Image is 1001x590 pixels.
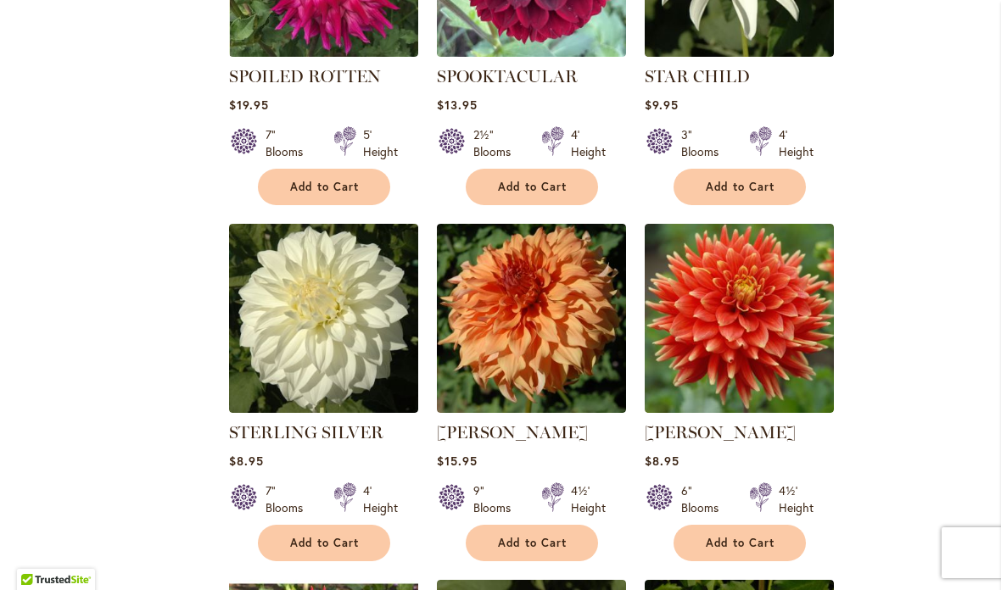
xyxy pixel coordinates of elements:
[437,66,578,86] a: SPOOKTACULAR
[437,97,478,113] span: $13.95
[498,180,568,194] span: Add to Cart
[706,180,775,194] span: Add to Cart
[645,400,834,416] a: STEVEN DAVID
[290,536,360,550] span: Add to Cart
[645,97,679,113] span: $9.95
[466,169,598,205] button: Add to Cart
[266,126,313,160] div: 7" Blooms
[681,126,729,160] div: 3" Blooms
[473,482,521,516] div: 9" Blooms
[645,453,679,469] span: $8.95
[779,482,814,516] div: 4½' Height
[437,224,626,413] img: Steve Meggos
[437,422,588,442] a: [PERSON_NAME]
[229,44,418,60] a: SPOILED ROTTEN
[437,400,626,416] a: Steve Meggos
[229,66,381,86] a: SPOILED ROTTEN
[229,453,264,469] span: $8.95
[363,482,398,516] div: 4' Height
[363,126,398,160] div: 5' Height
[13,530,60,577] iframe: Launch Accessibility Center
[645,224,834,413] img: STEVEN DAVID
[645,66,750,86] a: STAR CHILD
[229,400,418,416] a: Sterling Silver
[645,422,796,442] a: [PERSON_NAME]
[466,525,598,561] button: Add to Cart
[258,169,390,205] button: Add to Cart
[571,126,606,160] div: 4' Height
[266,482,313,516] div: 7" Blooms
[779,126,814,160] div: 4' Height
[706,536,775,550] span: Add to Cart
[674,169,806,205] button: Add to Cart
[674,525,806,561] button: Add to Cart
[229,224,418,413] img: Sterling Silver
[681,482,729,516] div: 6" Blooms
[473,126,521,160] div: 2½" Blooms
[498,536,568,550] span: Add to Cart
[290,180,360,194] span: Add to Cart
[645,44,834,60] a: STAR CHILD
[571,482,606,516] div: 4½' Height
[437,44,626,60] a: Spooktacular
[229,97,269,113] span: $19.95
[437,453,478,469] span: $15.95
[229,422,383,442] a: STERLING SILVER
[258,525,390,561] button: Add to Cart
